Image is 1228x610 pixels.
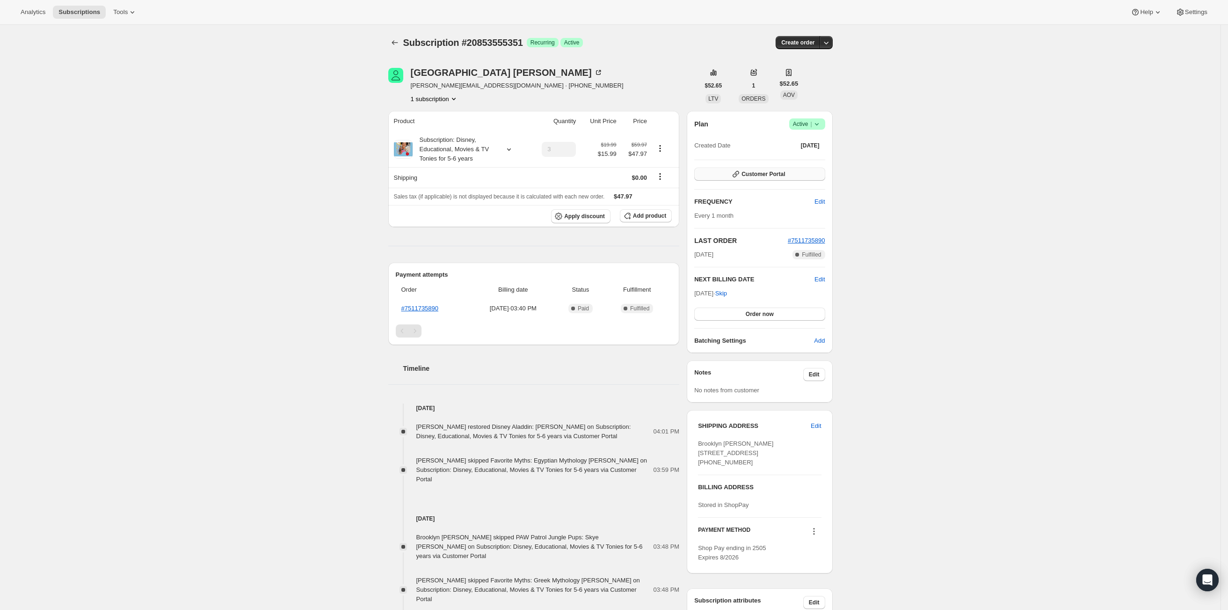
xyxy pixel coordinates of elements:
button: $52.65 [699,79,728,92]
span: Billing date [473,285,553,294]
span: Active [793,119,821,129]
span: Recurring [530,39,555,46]
div: Subscription: Disney, Educational, Movies & TV Tonies for 5-6 years [413,135,497,163]
button: Subscriptions [388,36,401,49]
span: Customer Portal [741,170,785,178]
span: Add product [633,212,666,220]
span: AOV [783,92,795,98]
span: Edit [811,421,821,431]
span: ORDERS [741,96,765,102]
button: Skip [710,286,733,301]
h2: Plan [694,119,708,129]
span: 03:59 PM [654,465,680,475]
h3: Notes [694,368,803,381]
button: Edit [814,275,825,284]
button: Edit [809,194,830,209]
nav: Pagination [396,324,672,338]
button: 1 [747,79,761,92]
h3: SHIPPING ADDRESS [698,421,811,431]
button: Subscriptions [53,6,106,19]
button: Edit [803,368,825,381]
th: Quantity [529,111,579,132]
button: Order now [694,308,825,321]
span: 04:01 PM [654,427,680,436]
span: Brooklyn [PERSON_NAME] [STREET_ADDRESS] [PHONE_NUMBER] [698,440,773,466]
button: Product actions [411,94,458,103]
button: Add product [620,209,672,222]
span: Active [564,39,580,46]
span: [DATE] · 03:40 PM [473,304,553,313]
span: Tools [113,8,128,16]
span: $15.99 [598,149,617,159]
button: Apply discount [551,209,610,223]
span: $52.65 [705,82,722,89]
h2: Timeline [403,364,680,373]
span: 1 [752,82,756,89]
span: Add [814,336,825,345]
span: [PERSON_NAME] skipped Favorite Myths: Greek Mythology [PERSON_NAME] on Subscription: Disney, Educ... [416,577,640,603]
h3: PAYMENT METHOD [698,526,750,539]
th: Unit Price [579,111,619,132]
button: Edit [805,419,827,434]
span: Analytics [21,8,45,16]
span: [DATE] [694,250,713,259]
small: $59.97 [632,142,647,147]
button: Shipping actions [653,171,668,182]
span: Fulfillment [608,285,666,294]
span: $47.97 [622,149,647,159]
span: $0.00 [632,174,647,181]
span: [DATE] · [694,290,727,297]
th: Shipping [388,167,529,188]
h3: Subscription attributes [694,596,803,609]
button: Analytics [15,6,51,19]
h6: Batching Settings [694,336,814,345]
span: Sales tax (if applicable) is not displayed because it is calculated with each new order. [394,193,605,200]
span: Every 1 month [694,212,734,219]
small: $19.99 [601,142,617,147]
span: Brooklyn [PERSON_NAME] skipped PAW Patrol Jungle Pups: Skye [PERSON_NAME] on Subscription: Disney... [416,534,643,559]
button: Settings [1170,6,1213,19]
h4: [DATE] [388,514,680,523]
button: #7511735890 [788,236,825,245]
th: Product [388,111,529,132]
div: [GEOGRAPHIC_DATA] [PERSON_NAME] [411,68,603,77]
span: Fulfilled [630,305,649,312]
span: 03:48 PM [654,585,680,595]
span: No notes from customer [694,387,759,394]
span: LTV [708,96,718,102]
span: Settings [1185,8,1207,16]
span: Created Date [694,141,730,150]
span: Edit [809,371,820,378]
h2: LAST ORDER [694,236,788,245]
button: Product actions [653,143,668,154]
span: [DATE] [801,142,820,149]
h3: BILLING ADDRESS [698,483,821,492]
th: Order [396,279,471,300]
span: [PERSON_NAME][EMAIL_ADDRESS][DOMAIN_NAME] · [PHONE_NUMBER] [411,81,624,90]
span: Paid [578,305,589,312]
button: Tools [108,6,143,19]
span: Shop Pay ending in 2505 Expires 8/2026 [698,544,766,561]
h2: NEXT BILLING DATE [694,275,814,284]
span: [PERSON_NAME] restored Disney Aladdin: [PERSON_NAME] on Subscription: Disney, Educational, Movies... [416,423,631,440]
div: Open Intercom Messenger [1196,569,1219,591]
span: Subscription #20853555351 [403,37,523,48]
button: Create order [776,36,820,49]
span: Brooklyn Ward [388,68,403,83]
span: $47.97 [614,193,632,200]
button: [DATE] [795,139,825,152]
h2: FREQUENCY [694,197,814,206]
span: [PERSON_NAME] skipped Favorite Myths: Egyptian Mythology [PERSON_NAME] on Subscription: Disney, E... [416,457,647,483]
span: Subscriptions [58,8,100,16]
button: Customer Portal [694,168,825,181]
span: Stored in ShopPay [698,501,748,508]
span: Edit [809,599,820,606]
span: Help [1140,8,1153,16]
span: Apply discount [564,213,605,220]
button: Add [808,333,830,348]
button: Help [1125,6,1168,19]
a: #7511735890 [788,237,825,244]
span: $52.65 [780,79,799,88]
th: Price [619,111,650,132]
span: Create order [781,39,814,46]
